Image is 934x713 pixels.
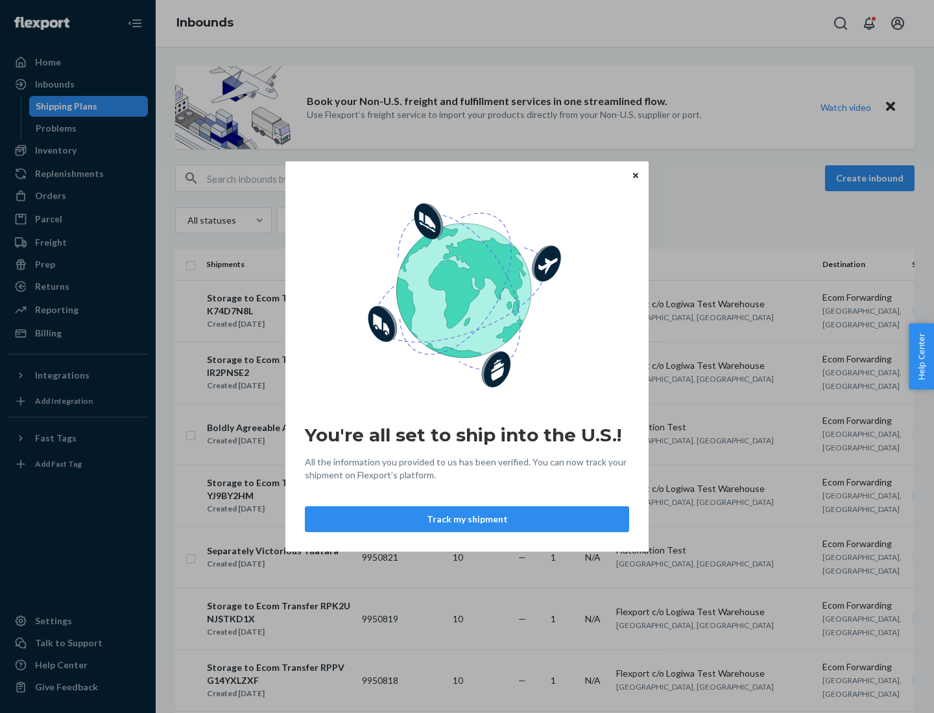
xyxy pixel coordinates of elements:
h2: You're all set to ship into the U.S.! [305,423,629,447]
span: All the information you provided to us has been verified. You can now track your shipment on Flex... [305,456,629,482]
button: Help Center [909,323,934,390]
button: Track my shipment [305,506,629,532]
button: Close [629,168,642,182]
